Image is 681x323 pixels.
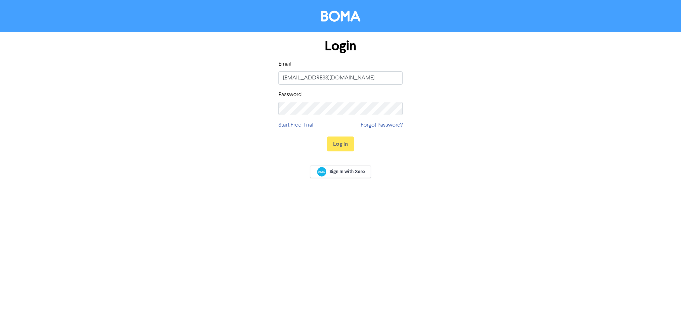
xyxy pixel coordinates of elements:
[310,166,371,178] a: Sign In with Xero
[330,168,365,175] span: Sign In with Xero
[361,121,403,129] a: Forgot Password?
[278,121,314,129] a: Start Free Trial
[278,60,292,68] label: Email
[317,167,326,177] img: Xero logo
[278,38,403,54] h1: Login
[278,90,301,99] label: Password
[321,11,360,22] img: BOMA Logo
[327,137,354,151] button: Log In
